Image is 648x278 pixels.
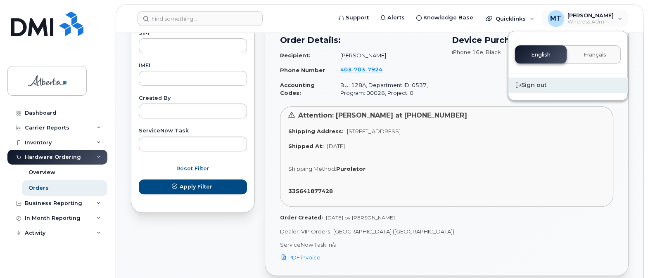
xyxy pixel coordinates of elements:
[280,67,325,73] strong: Phone Number
[139,63,247,68] label: IMEI
[365,66,382,73] span: 7924
[288,188,333,194] strong: 335641877428
[346,14,369,22] span: Support
[340,66,382,73] span: 403
[550,14,561,24] span: MT
[347,128,401,134] span: [STREET_ADDRESS]
[567,19,614,25] span: Wireless Admin
[333,48,441,63] td: [PERSON_NAME]
[508,78,627,93] div: Sign out
[340,66,392,73] a: 4037037924
[139,128,247,134] label: ServiceNow Task
[288,143,324,149] strong: Shipped At:
[333,78,441,100] td: BU: 128A, Department ID: 0537, Program: 00026, Project: 0
[280,52,311,59] strong: Recipient:
[288,188,336,194] a: 335641877428
[452,34,614,46] h3: Device Purchase:
[351,66,365,73] span: 703
[423,14,473,22] span: Knowledge Base
[280,82,315,96] strong: Accounting Codes:
[139,96,247,101] label: Created By
[333,9,375,26] a: Support
[280,34,442,46] h3: Order Details:
[288,254,320,261] span: PDF invoice
[298,111,467,119] span: Attention: [PERSON_NAME] at [PHONE_NUMBER]
[496,15,526,22] span: Quicklinks
[375,9,411,26] a: Alerts
[542,10,628,27] div: Miriam Tejera Soler
[483,49,501,55] span: , Black
[176,165,209,172] span: Reset Filter
[180,183,212,191] span: Apply Filter
[139,179,247,194] button: Apply Filter
[280,254,320,261] a: PDF invoice
[327,143,345,149] span: [DATE]
[288,165,336,172] span: Shipping Method:
[288,128,344,134] strong: Shipping Address:
[387,14,405,22] span: Alerts
[584,52,606,58] span: Français
[280,241,613,249] p: ServiceNow Task: n/a
[280,214,323,221] strong: Order Created:
[139,161,247,176] button: Reset Filter
[326,214,395,221] span: [DATE] by [PERSON_NAME]
[411,9,479,26] a: Knowledge Base
[138,11,263,26] input: Find something...
[480,10,540,27] div: Quicklinks
[336,165,366,172] strong: Purolator
[280,228,613,236] p: Dealer: VIP Orders- [GEOGRAPHIC_DATA] ([GEOGRAPHIC_DATA])
[452,49,483,55] span: iPhone 16e
[567,12,614,19] span: [PERSON_NAME]
[139,31,247,36] label: SIM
